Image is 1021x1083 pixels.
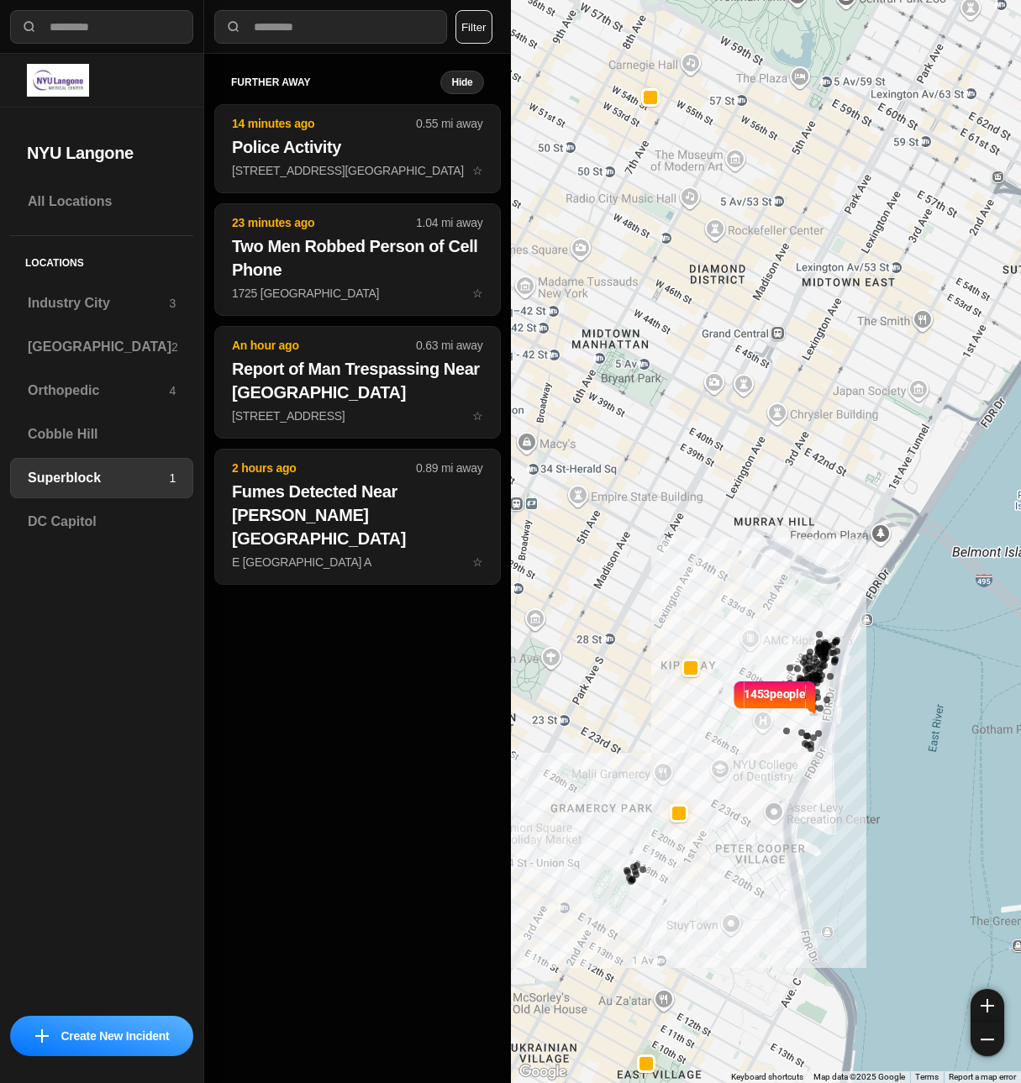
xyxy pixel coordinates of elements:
button: Keyboard shortcuts [731,1071,803,1083]
span: star [472,164,483,177]
h2: NYU Langone [27,141,176,165]
img: Google [515,1061,571,1083]
a: Report a map error [949,1072,1016,1081]
p: An hour ago [232,337,416,354]
img: zoom-out [981,1033,994,1046]
h3: Cobble Hill [28,424,176,444]
h2: Police Activity [232,135,483,159]
h2: Fumes Detected Near [PERSON_NAME][GEOGRAPHIC_DATA] [232,480,483,550]
p: 0.55 mi away [416,115,482,132]
a: An hour ago0.63 mi awayReport of Man Trespassing Near [GEOGRAPHIC_DATA][STREET_ADDRESS]star [214,408,501,423]
p: Create New Incident [61,1028,169,1044]
h3: Superblock [28,468,169,488]
a: Cobble Hill [10,414,193,455]
h3: Orthopedic [28,381,169,401]
p: E [GEOGRAPHIC_DATA] A [232,554,483,570]
button: Hide [440,71,483,94]
p: 4 [169,382,176,399]
h5: further away [231,76,440,89]
a: Industry City3 [10,283,193,323]
img: zoom-in [981,999,994,1012]
p: [STREET_ADDRESS][GEOGRAPHIC_DATA] [232,162,483,179]
a: Open this area in Google Maps (opens a new window) [515,1061,571,1083]
h3: [GEOGRAPHIC_DATA] [28,337,171,357]
p: 1725 [GEOGRAPHIC_DATA] [232,285,483,302]
a: Orthopedic4 [10,371,193,411]
a: 14 minutes ago0.55 mi awayPolice Activity[STREET_ADDRESS][GEOGRAPHIC_DATA]star [214,163,501,177]
span: star [472,409,483,423]
a: DC Capitol [10,502,193,542]
p: 14 minutes ago [232,115,416,132]
h3: All Locations [28,192,176,212]
img: logo [27,64,89,97]
span: Map data ©2025 Google [813,1072,905,1081]
a: Terms (opens in new tab) [915,1072,939,1081]
a: [GEOGRAPHIC_DATA]2 [10,327,193,367]
img: search [21,18,38,35]
p: 3 [169,295,176,312]
img: icon [35,1029,49,1043]
p: 0.89 mi away [416,460,482,476]
button: 2 hours ago0.89 mi awayFumes Detected Near [PERSON_NAME][GEOGRAPHIC_DATA]E [GEOGRAPHIC_DATA] Astar [214,449,501,585]
h5: Locations [10,236,193,283]
button: zoom-in [971,989,1004,1023]
a: Superblock1 [10,458,193,498]
img: notch [731,679,744,716]
button: Filter [455,10,492,44]
small: Hide [451,76,472,89]
h2: Report of Man Trespassing Near [GEOGRAPHIC_DATA] [232,357,483,404]
img: search [225,18,242,35]
p: 23 minutes ago [232,214,416,231]
a: All Locations [10,181,193,222]
p: 2 hours ago [232,460,416,476]
button: iconCreate New Incident [10,1016,193,1056]
img: notch [806,679,818,716]
button: zoom-out [971,1023,1004,1056]
button: 14 minutes ago0.55 mi awayPolice Activity[STREET_ADDRESS][GEOGRAPHIC_DATA]star [214,104,501,193]
h3: Industry City [28,293,169,313]
button: An hour ago0.63 mi awayReport of Man Trespassing Near [GEOGRAPHIC_DATA][STREET_ADDRESS]star [214,326,501,439]
h2: Two Men Robbed Person of Cell Phone [232,234,483,281]
p: 1.04 mi away [416,214,482,231]
button: 23 minutes ago1.04 mi awayTwo Men Robbed Person of Cell Phone1725 [GEOGRAPHIC_DATA]star [214,203,501,316]
h3: DC Capitol [28,512,176,532]
a: 2 hours ago0.89 mi awayFumes Detected Near [PERSON_NAME][GEOGRAPHIC_DATA]E [GEOGRAPHIC_DATA] Astar [214,555,501,569]
p: 2 [171,339,178,355]
span: star [472,555,483,569]
a: 23 minutes ago1.04 mi awayTwo Men Robbed Person of Cell Phone1725 [GEOGRAPHIC_DATA]star [214,286,501,300]
p: 1 [169,470,176,486]
span: star [472,287,483,300]
p: [STREET_ADDRESS] [232,407,483,424]
p: 1453 people [744,686,806,723]
p: 0.63 mi away [416,337,482,354]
